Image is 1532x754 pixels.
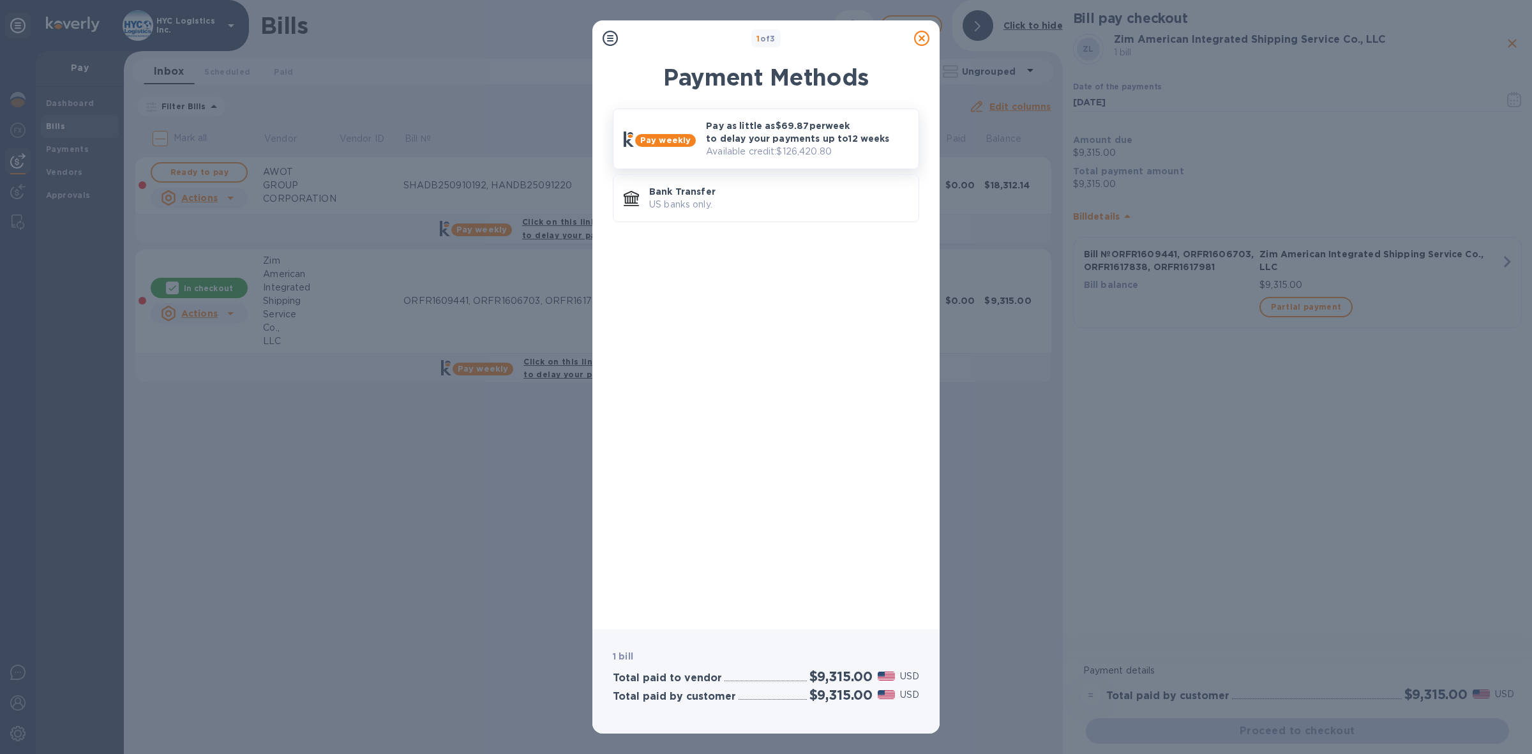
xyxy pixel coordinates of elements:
[613,651,633,661] b: 1 bill
[613,672,722,684] h3: Total paid to vendor
[900,688,919,702] p: USD
[613,691,736,703] h3: Total paid by customer
[900,670,919,683] p: USD
[809,668,873,684] h2: $9,315.00
[649,198,908,211] p: US banks only.
[756,34,776,43] b: of 3
[706,119,908,145] p: Pay as little as $69.87 per week to delay your payments up to 12 weeks
[649,185,908,198] p: Bank Transfer
[756,34,760,43] span: 1
[878,672,895,681] img: USD
[640,135,691,145] b: Pay weekly
[613,64,919,91] h1: Payment Methods
[809,687,873,703] h2: $9,315.00
[878,690,895,699] img: USD
[706,145,908,158] p: Available credit: $126,420.80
